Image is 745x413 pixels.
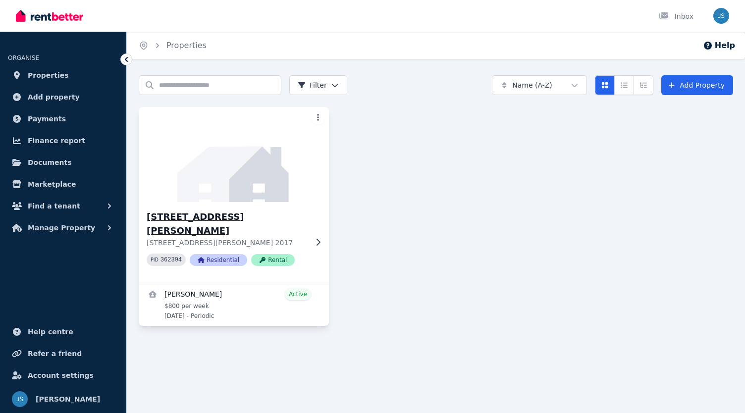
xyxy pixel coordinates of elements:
[166,41,207,50] a: Properties
[8,344,118,363] a: Refer a friend
[147,210,307,238] h3: [STREET_ADDRESS][PERSON_NAME]
[139,282,329,326] a: View details for Brooke McNeil
[28,135,85,147] span: Finance report
[134,104,333,205] img: Unit 72/52-54 McEvoy St, Waterloo
[8,131,118,151] a: Finance report
[127,32,218,59] nav: Breadcrumb
[8,365,118,385] a: Account settings
[160,257,182,263] code: 362394
[16,8,83,23] img: RentBetter
[28,156,72,168] span: Documents
[28,326,73,338] span: Help centre
[28,91,80,103] span: Add property
[12,391,28,407] img: James Squirrell
[8,218,118,238] button: Manage Property
[289,75,347,95] button: Filter
[8,109,118,129] a: Payments
[661,75,733,95] a: Add Property
[28,113,66,125] span: Payments
[614,75,634,95] button: Compact list view
[492,75,587,95] button: Name (A-Z)
[28,200,80,212] span: Find a tenant
[8,65,118,85] a: Properties
[28,222,95,234] span: Manage Property
[8,54,39,61] span: ORGANISE
[512,80,552,90] span: Name (A-Z)
[28,178,76,190] span: Marketplace
[8,153,118,172] a: Documents
[634,75,653,95] button: Expanded list view
[147,238,307,248] p: [STREET_ADDRESS][PERSON_NAME] 2017
[298,80,327,90] span: Filter
[36,393,100,405] span: [PERSON_NAME]
[151,257,159,262] small: PID
[8,322,118,342] a: Help centre
[8,174,118,194] a: Marketplace
[713,8,729,24] img: James Squirrell
[28,69,69,81] span: Properties
[28,369,94,381] span: Account settings
[311,111,325,125] button: More options
[703,40,735,52] button: Help
[659,11,693,21] div: Inbox
[190,254,247,266] span: Residential
[139,107,329,282] a: Unit 72/52-54 McEvoy St, Waterloo[STREET_ADDRESS][PERSON_NAME][STREET_ADDRESS][PERSON_NAME] 2017P...
[595,75,615,95] button: Card view
[251,254,295,266] span: Rental
[8,87,118,107] a: Add property
[8,196,118,216] button: Find a tenant
[28,348,82,360] span: Refer a friend
[595,75,653,95] div: View options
